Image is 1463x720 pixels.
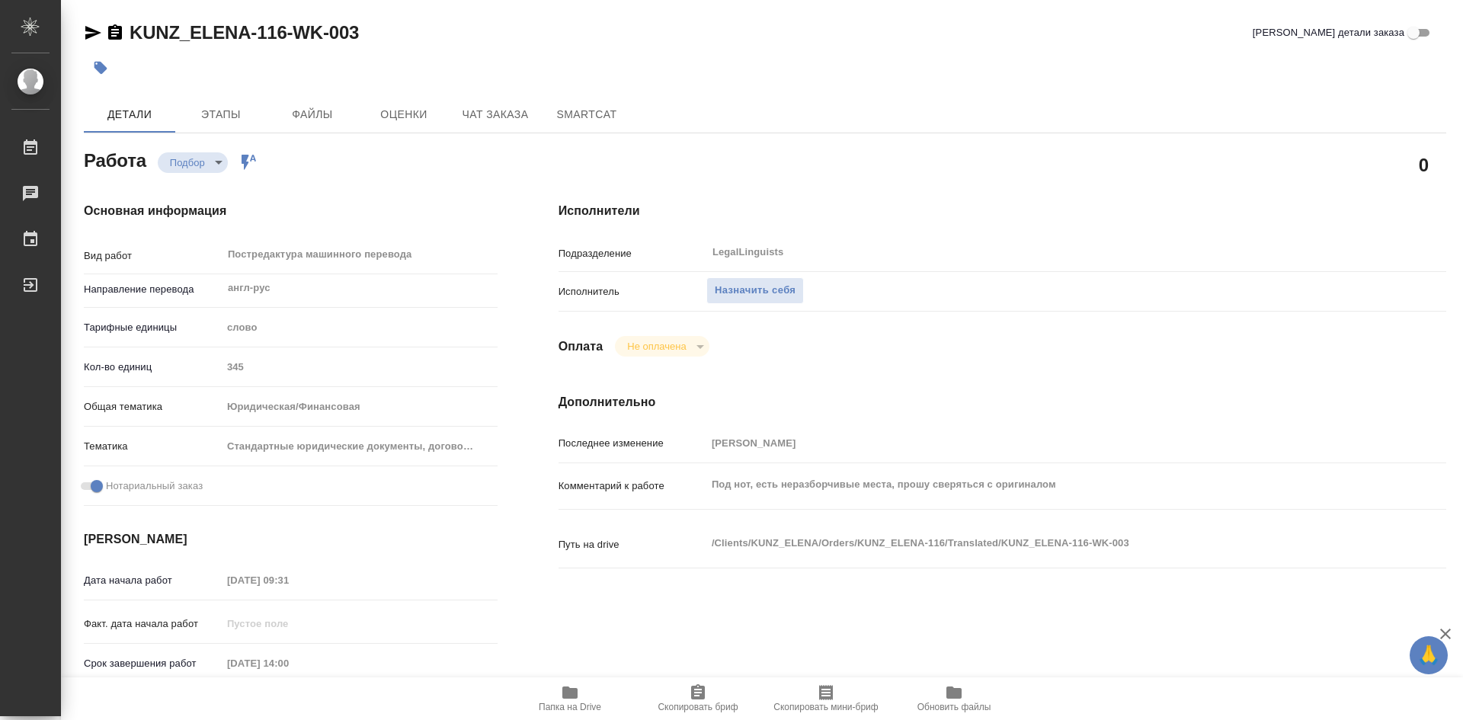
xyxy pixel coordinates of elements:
input: Пустое поле [222,356,498,378]
h2: Работа [84,146,146,173]
span: Обновить файлы [917,702,991,712]
span: Файлы [276,105,349,124]
div: Стандартные юридические документы, договоры, уставы [222,434,498,459]
p: Комментарий к работе [559,478,706,494]
p: Последнее изменение [559,436,706,451]
p: Исполнитель [559,284,706,299]
input: Пустое поле [706,432,1372,454]
div: Подбор [615,336,709,357]
h4: Основная информация [84,202,498,220]
button: Не оплачена [623,340,690,353]
button: Скопировать бриф [634,677,762,720]
p: Подразделение [559,246,706,261]
span: Оценки [367,105,440,124]
h4: Исполнители [559,202,1446,220]
button: Скопировать мини-бриф [762,677,890,720]
p: Путь на drive [559,537,706,552]
p: Факт. дата начала работ [84,616,222,632]
p: Вид работ [84,248,222,264]
textarea: Под нот, есть неразборчивые места, прошу сверяться с оригиналом [706,472,1372,498]
button: Подбор [165,156,210,169]
input: Пустое поле [222,652,355,674]
span: Скопировать мини-бриф [773,702,878,712]
button: Папка на Drive [506,677,634,720]
p: Тематика [84,439,222,454]
div: Юридическая/Финансовая [222,394,498,420]
p: Тарифные единицы [84,320,222,335]
h2: 0 [1419,152,1429,178]
p: Кол-во единиц [84,360,222,375]
span: Детали [93,105,166,124]
span: SmartCat [550,105,623,124]
p: Направление перевода [84,282,222,297]
p: Общая тематика [84,399,222,414]
button: Скопировать ссылку для ЯМессенджера [84,24,102,42]
textarea: /Clients/KUNZ_ELENA/Orders/KUNZ_ELENA-116/Translated/KUNZ_ELENA-116-WK-003 [706,530,1372,556]
input: Пустое поле [222,569,355,591]
div: Подбор [158,152,228,173]
p: Дата начала работ [84,573,222,588]
p: Срок завершения работ [84,656,222,671]
span: Нотариальный заказ [106,478,203,494]
button: Обновить файлы [890,677,1018,720]
div: слово [222,315,498,341]
h4: Дополнительно [559,393,1446,411]
input: Пустое поле [222,613,355,635]
span: Скопировать бриф [658,702,738,712]
span: Этапы [184,105,258,124]
h4: Оплата [559,338,603,356]
span: Назначить себя [715,282,796,299]
span: Чат заказа [459,105,532,124]
span: Папка на Drive [539,702,601,712]
button: Назначить себя [706,277,804,304]
span: [PERSON_NAME] детали заказа [1253,25,1404,40]
button: Скопировать ссылку [106,24,124,42]
a: KUNZ_ELENA-116-WK-003 [130,22,359,43]
h4: [PERSON_NAME] [84,530,498,549]
span: 🙏 [1416,639,1442,671]
button: 🙏 [1410,636,1448,674]
button: Добавить тэг [84,51,117,85]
